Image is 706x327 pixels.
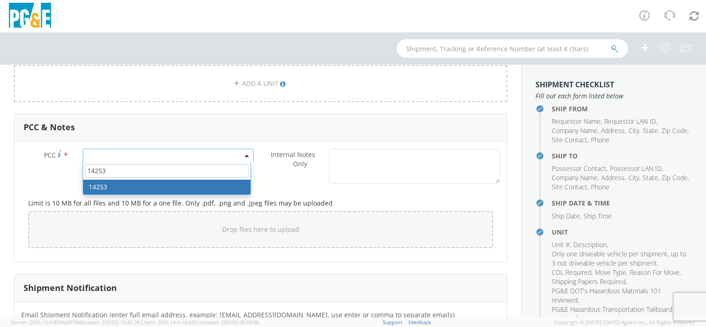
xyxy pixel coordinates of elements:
[630,268,681,277] li: ,
[552,135,587,144] span: Site Contact
[662,126,688,135] span: Zip Code
[271,150,315,168] span: Internal Notes Only
[141,319,259,326] span: Client: 2025.14.0-db4321d
[552,173,597,182] span: Company Name
[601,173,625,182] span: Address
[552,277,626,286] span: Shipping Papers Required
[662,126,689,135] li: ,
[552,268,593,277] li: ,
[222,225,299,234] span: Drop files here to upload
[552,249,690,268] li: ,
[552,173,599,182] li: ,
[552,117,601,126] span: Requestor Name
[552,152,692,159] h4: Ship To
[552,212,580,220] span: Ship Date
[628,126,639,135] span: City
[643,126,658,135] span: State
[584,212,612,220] span: Ship Time
[552,182,589,192] li: ,
[601,173,626,182] li: ,
[552,126,597,135] span: Company Name
[552,277,627,286] li: ,
[408,319,431,326] a: Feedback
[643,173,658,182] span: State
[552,212,581,221] li: ,
[604,117,657,126] li: ,
[552,117,602,126] li: ,
[11,319,140,326] span: Server: 2025.16.0-9544af67660
[552,135,589,145] li: ,
[643,126,659,135] li: ,
[628,173,640,182] li: ,
[552,182,587,191] span: Site Contact
[552,229,692,236] h4: Unit
[591,182,609,191] span: Phone
[28,200,493,206] h5: Limit is 10 MB for all files and 10 MB for a one file. Only .pdf, .png and .jpeg files may be upl...
[7,3,53,30] img: pge-logo-06675f144f4cfa6a6814.png
[24,123,75,132] h3: PCC & Notes
[643,173,659,182] li: ,
[536,79,614,90] strong: Shipment Checklist
[552,268,591,277] span: CDL Required
[14,65,507,102] a: ADD A UNIT
[601,126,625,135] span: Address
[21,310,455,319] span: Email Shipment Notification (enter full email address, example: jdoe01@agistix.com, use enter or ...
[610,164,662,173] span: Possessor LAN ID
[628,173,639,182] span: City
[552,286,690,305] li: ,
[552,164,608,173] li: ,
[552,126,599,135] li: ,
[573,240,608,249] li: ,
[610,164,663,173] li: ,
[83,319,140,326] span: master, [DATE] 10:42:29
[397,39,628,58] input: Shipment, Tracking or Reference Number (at least 4 chars)
[630,268,680,277] span: Reason For Move
[83,180,250,194] li: 14253
[552,249,686,267] span: Only one driveable vehicle per shipment, up to 3 not driveable vehicle per shipment
[552,200,692,206] h4: Ship Date & Time
[44,151,56,159] span: PCC
[552,286,661,304] span: PG&E DOT's Hazardous Materials 101 reviewed
[662,173,688,182] span: Zip Code
[552,164,606,173] span: Possessor Contact
[202,319,259,326] span: master, [DATE] 09:59:06
[628,126,640,135] li: ,
[591,135,609,144] span: Phone
[383,319,402,326] a: Support
[662,173,689,182] li: ,
[552,105,692,112] h4: Ship From
[604,117,656,126] span: Requestor LAN ID
[552,240,571,249] li: ,
[573,240,607,249] span: Description
[536,91,692,101] span: Fill out each form listed below
[595,268,626,277] span: Move Type
[552,305,672,323] span: PG&E Hazardous Transportation Tailboard reviewed
[24,284,117,293] h3: Shipment Notification
[554,319,695,326] span: Copyright © [DATE]-[DATE] Agistix Inc., All Rights Reserved
[595,268,627,277] li: ,
[601,126,626,135] li: ,
[552,240,570,249] span: Unit #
